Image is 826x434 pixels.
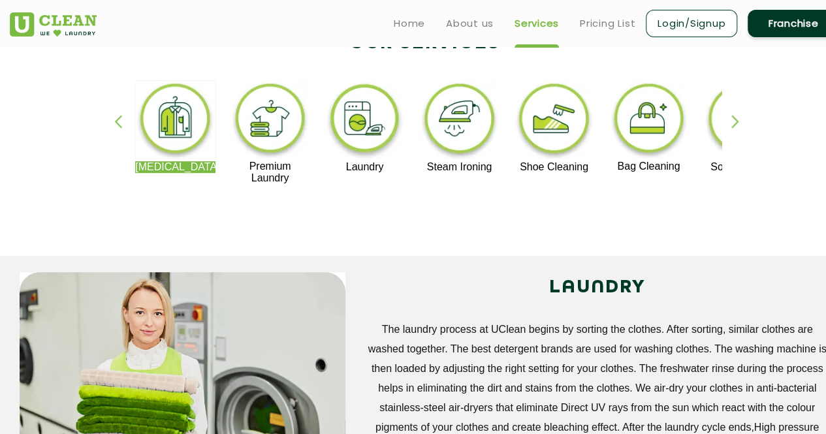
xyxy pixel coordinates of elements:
[325,80,405,161] img: laundry_cleaning_11zon.webp
[230,161,310,184] p: Premium Laundry
[419,161,500,173] p: Steam Ironing
[419,80,500,161] img: steam_ironing_11zon.webp
[514,161,594,173] p: Shoe Cleaning
[609,161,689,172] p: Bag Cleaning
[514,80,594,161] img: shoe_cleaning_11zon.webp
[325,161,405,173] p: Laundry
[515,16,559,31] a: Services
[446,16,494,31] a: About us
[646,10,737,37] a: Login/Signup
[135,161,215,173] p: [MEDICAL_DATA]
[703,80,784,161] img: sofa_cleaning_11zon.webp
[135,80,215,161] img: dry_cleaning_11zon.webp
[609,80,689,161] img: bag_cleaning_11zon.webp
[703,161,784,173] p: Sofa Cleaning
[580,16,635,31] a: Pricing List
[230,80,310,161] img: premium_laundry_cleaning_11zon.webp
[394,16,425,31] a: Home
[10,12,97,37] img: UClean Laundry and Dry Cleaning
